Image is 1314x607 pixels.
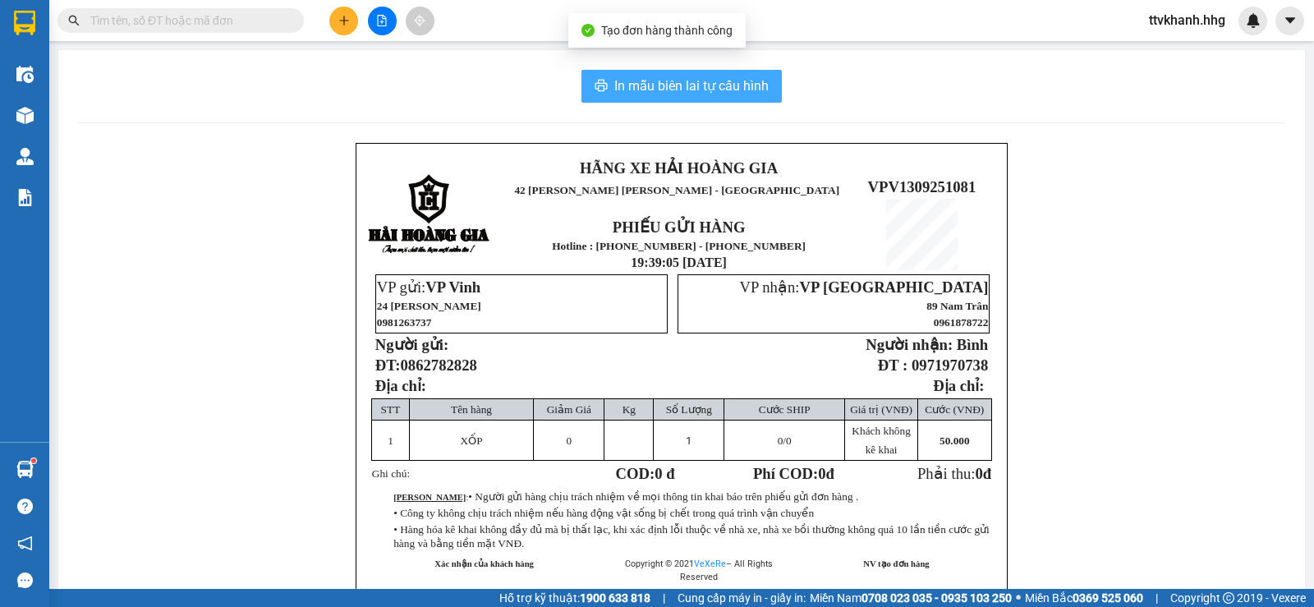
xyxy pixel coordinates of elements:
img: logo [9,68,37,149]
strong: COD: [616,465,675,482]
span: Tạo đơn hàng thành công [601,24,733,37]
span: 0981263737 [377,316,432,329]
span: VP gửi: [377,278,480,296]
span: copyright [1223,592,1234,604]
span: | [1155,589,1158,607]
span: Miền Nam [810,589,1012,607]
span: 50.000 [940,435,970,447]
span: Cước SHIP [759,403,811,416]
img: logo-vxr [14,11,35,35]
span: 0 [778,435,783,447]
span: 42 [PERSON_NAME] [PERSON_NAME] - [GEOGRAPHIC_DATA] [39,55,158,98]
strong: 1900 633 818 [580,591,650,605]
span: 0 [567,435,572,447]
span: STT [381,403,401,416]
span: Hỗ trợ kỹ thuật: [499,589,650,607]
span: In mẫu biên lai tự cấu hình [614,76,769,96]
strong: PHIẾU GỬI HÀNG [63,120,146,155]
strong: Địa chỉ: [933,377,984,394]
strong: NV tạo đơn hàng [863,559,929,568]
input: Tìm tên, số ĐT hoặc mã đơn [90,11,284,30]
span: /0 [778,435,792,447]
span: Khách không kê khai [852,425,910,456]
span: notification [17,536,33,551]
span: Giảm Giá [547,403,591,416]
img: logo [368,174,491,255]
span: 0971970738 [912,356,988,374]
span: Cước (VNĐ) [925,403,984,416]
img: warehouse-icon [16,148,34,165]
img: icon-new-feature [1246,13,1261,28]
img: warehouse-icon [16,107,34,124]
span: caret-down [1283,13,1298,28]
strong: Người gửi: [375,336,448,353]
span: • Người gửi hàng chịu trách nhiệm về mọi thông tin khai báo trên phiếu gửi đơn hàng . [468,490,858,503]
span: question-circle [17,499,33,514]
span: VP nhận: [739,278,988,296]
span: • Hàng hóa kê khai không đầy đủ mà bị thất lạc, khi xác định lỗi thuộc về nhà xe, nhà xe bồi thườ... [393,523,990,550]
a: VeXeRe [694,559,726,569]
button: aim [406,7,434,35]
span: 0862782828 [401,356,477,374]
span: Cung cấp máy in - giấy in: [678,589,806,607]
span: 89 Nam Trân [926,300,988,312]
span: Địa chỉ: [375,377,426,394]
strong: Xác nhận của khách hàng [434,559,534,568]
span: search [68,15,80,26]
span: 19:39:05 [DATE] [631,255,727,269]
span: Kg [623,403,636,416]
span: Tên hàng [451,403,492,416]
span: 1 [686,435,691,447]
span: Ghi chú: [372,467,410,480]
img: warehouse-icon [16,461,34,478]
span: 0 [975,465,982,482]
span: 42 [PERSON_NAME] [PERSON_NAME] - [GEOGRAPHIC_DATA] [514,184,839,196]
strong: HÃNG XE HẢI HOÀNG GIA [580,159,778,177]
span: 0 đ [655,465,674,482]
span: 0 [818,465,825,482]
span: VP Vinh [425,278,480,296]
strong: ĐT: [375,356,477,374]
span: printer [595,79,608,94]
span: message [17,573,33,588]
img: solution-icon [16,189,34,206]
span: XỐP [461,435,483,447]
span: 24 [PERSON_NAME] [377,300,481,312]
span: Bình [957,336,988,353]
strong: Phí COD: đ [753,465,834,482]
button: printerIn mẫu biên lai tự cấu hình [581,70,782,103]
span: file-add [376,15,388,26]
span: VPV1309251081 [868,178,976,195]
button: file-add [368,7,397,35]
strong: 0708 023 035 - 0935 103 250 [861,591,1012,605]
sup: 1 [31,458,36,463]
span: Số Lượng [666,403,712,416]
span: 0961878722 [934,316,989,329]
span: plus [338,15,350,26]
span: check-circle [581,24,595,37]
span: ttvkhanh.hhg [1136,10,1238,30]
span: ⚪️ [1016,595,1021,601]
strong: ĐT : [878,356,907,374]
span: : [393,493,858,502]
span: | [663,589,665,607]
span: • Công ty không chịu trách nhiệm nếu hàng động vật sống bị chết trong quá trình vận chuyển [393,507,814,519]
span: 1 [388,435,393,447]
span: Miền Bắc [1025,589,1143,607]
strong: Người nhận: [866,336,953,353]
button: caret-down [1275,7,1304,35]
span: VP [GEOGRAPHIC_DATA] [799,278,988,296]
strong: Hotline : [PHONE_NUMBER] - [PHONE_NUMBER] [552,240,806,252]
strong: 0369 525 060 [1073,591,1143,605]
strong: PHIẾU GỬI HÀNG [613,218,746,236]
span: Phải thu: [917,465,991,482]
span: Copyright © 2021 – All Rights Reserved [625,559,773,582]
strong: [PERSON_NAME] [393,493,466,502]
strong: HÃNG XE HẢI HOÀNG GIA [53,16,156,52]
img: warehouse-icon [16,66,34,83]
span: aim [414,15,425,26]
span: Giá trị (VNĐ) [850,403,912,416]
button: plus [329,7,358,35]
span: đ [983,465,991,482]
